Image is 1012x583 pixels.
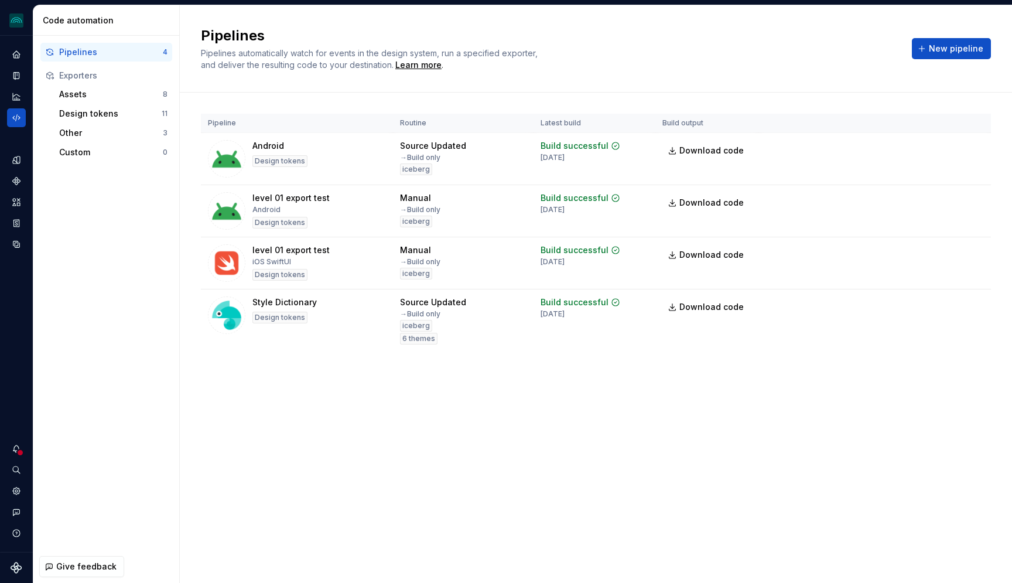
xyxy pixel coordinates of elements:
[400,244,431,256] div: Manual
[7,45,26,64] a: Home
[54,124,172,142] button: Other3
[912,38,991,59] button: New pipeline
[541,192,608,204] div: Build successful
[163,47,167,57] div: 4
[679,145,744,156] span: Download code
[541,309,565,319] div: [DATE]
[662,192,751,213] a: Download code
[163,90,167,99] div: 8
[7,235,26,254] a: Data sources
[59,108,162,120] div: Design tokens
[252,269,307,281] div: Design tokens
[59,70,167,81] div: Exporters
[400,140,466,152] div: Source Updated
[252,244,330,256] div: level 01 export test
[402,334,435,343] span: 6 themes
[201,48,540,70] span: Pipelines automatically watch for events in the design system, run a specified exporter, and deli...
[59,146,163,158] div: Custom
[7,193,26,212] a: Assets
[679,197,744,209] span: Download code
[54,104,172,123] button: Design tokens11
[679,301,744,313] span: Download code
[252,192,330,204] div: level 01 export test
[163,128,167,138] div: 3
[201,26,898,45] h2: Pipelines
[252,155,307,167] div: Design tokens
[7,439,26,458] button: Notifications
[400,205,440,214] div: → Build only
[400,216,432,227] div: iceberg
[929,43,983,54] span: New pipeline
[7,461,26,479] button: Search ⌘K
[400,320,432,332] div: iceberg
[679,249,744,261] span: Download code
[395,59,442,71] a: Learn more
[252,205,281,214] div: Android
[252,257,291,267] div: iOS SwiftUI
[655,114,758,133] th: Build output
[252,312,307,323] div: Design tokens
[393,114,534,133] th: Routine
[56,561,117,572] span: Give feedback
[541,205,565,214] div: [DATE]
[7,172,26,190] a: Components
[400,309,440,319] div: → Build only
[11,562,22,574] svg: Supernova Logo
[54,143,172,162] button: Custom0
[541,296,608,308] div: Build successful
[7,108,26,127] a: Code automation
[541,244,608,256] div: Build successful
[252,296,317,308] div: Style Dictionary
[54,85,172,104] button: Assets8
[400,268,432,279] div: iceberg
[400,296,466,308] div: Source Updated
[7,87,26,106] a: Analytics
[400,257,440,267] div: → Build only
[400,153,440,162] div: → Build only
[7,66,26,85] a: Documentation
[59,46,163,58] div: Pipelines
[40,43,172,62] button: Pipelines4
[662,140,751,161] a: Download code
[662,244,751,265] a: Download code
[59,127,163,139] div: Other
[7,151,26,169] a: Design tokens
[59,88,163,100] div: Assets
[163,148,167,157] div: 0
[39,556,124,577] button: Give feedback
[43,15,175,26] div: Code automation
[162,109,167,118] div: 11
[252,217,307,229] div: Design tokens
[534,114,655,133] th: Latest build
[9,13,23,28] img: 418c6d47-6da6-4103-8b13-b5999f8989a1.png
[541,153,565,162] div: [DATE]
[7,482,26,500] a: Settings
[7,503,26,521] button: Contact support
[400,192,431,204] div: Manual
[400,163,432,175] div: iceberg
[7,214,26,233] a: Storybook stories
[662,296,751,318] a: Download code
[394,61,443,70] span: .
[541,140,608,152] div: Build successful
